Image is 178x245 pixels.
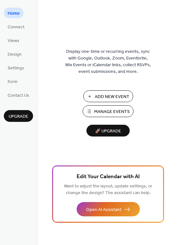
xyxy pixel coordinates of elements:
[8,38,19,44] span: Views
[8,10,20,17] span: Home
[77,202,140,216] button: Open AI Assistant
[4,21,28,32] a: Connect
[94,108,130,115] span: Manage Events
[64,182,152,197] span: Want to adjust the layout, update settings, or change the design? The assistant can help.
[65,48,151,75] span: Display one-time or recurring events, sync with Google, Outlook, Zoom, Eventbrite, Wix Events or ...
[4,76,21,87] a: Form
[8,79,17,85] span: Form
[8,51,22,58] span: Design
[86,125,130,136] button: 🚀 Upgrade
[4,35,23,45] a: Views
[90,127,126,136] span: 🚀 Upgrade
[4,49,25,59] a: Design
[4,62,28,73] a: Settings
[4,90,33,100] a: Contact Us
[83,105,133,117] button: Manage Events
[8,24,24,31] span: Connect
[95,94,129,100] span: Add New Event
[9,113,28,120] span: Upgrade
[8,92,29,99] span: Contact Us
[4,8,24,18] a: Home
[86,206,121,213] span: Open AI Assistant
[83,90,133,102] button: Add New Event
[8,65,24,72] span: Settings
[4,110,33,122] button: Upgrade
[77,172,140,181] span: Edit Your Calendar with AI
